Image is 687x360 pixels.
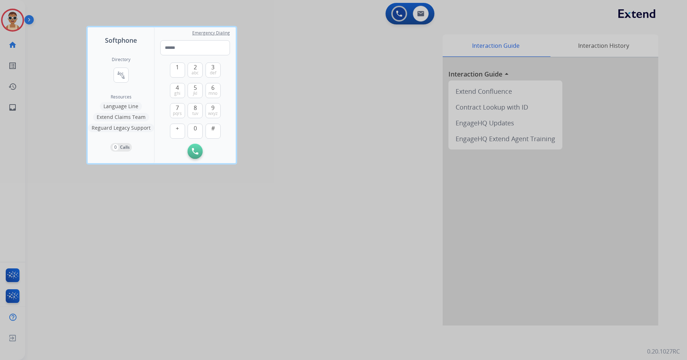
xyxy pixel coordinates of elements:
span: 8 [194,103,197,112]
button: + [170,124,185,139]
p: Calls [120,144,130,151]
span: # [211,124,215,133]
button: Language Line [100,102,142,111]
span: Emergency Dialing [192,30,230,36]
button: # [206,124,221,139]
button: 4ghi [170,83,185,98]
span: wxyz [208,111,218,116]
img: call-button [192,148,198,154]
span: 0 [194,124,197,133]
span: Resources [111,94,132,100]
span: 5 [194,83,197,92]
span: jkl [193,91,197,96]
button: 8tuv [188,103,203,118]
button: 3def [206,63,221,78]
button: Reguard Legacy Support [88,124,154,132]
span: 7 [176,103,179,112]
span: mno [208,91,217,96]
span: + [176,124,179,133]
p: 0.20.1027RC [647,347,680,356]
span: 1 [176,63,179,71]
span: ghi [174,91,180,96]
span: 3 [211,63,215,71]
mat-icon: connect_without_contact [117,71,125,79]
span: 9 [211,103,215,112]
span: def [210,70,216,76]
button: 7pqrs [170,103,185,118]
span: tuv [192,111,198,116]
button: 2abc [188,63,203,78]
span: Softphone [105,35,137,45]
p: 0 [112,144,119,151]
button: Extend Claims Team [93,113,149,121]
button: 9wxyz [206,103,221,118]
button: 0Calls [110,143,132,152]
button: 1 [170,63,185,78]
button: 0 [188,124,203,139]
span: 4 [176,83,179,92]
span: abc [192,70,199,76]
button: 6mno [206,83,221,98]
button: 5jkl [188,83,203,98]
span: pqrs [173,111,182,116]
span: 6 [211,83,215,92]
span: 2 [194,63,197,71]
h2: Directory [112,57,130,63]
